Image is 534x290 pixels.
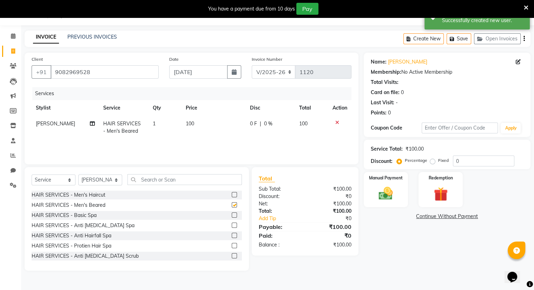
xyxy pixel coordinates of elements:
div: HAIR SERVICES - Anti [MEDICAL_DATA] Scrub [32,252,139,260]
div: Sub Total: [253,185,305,193]
label: Percentage [405,157,427,164]
div: 0 [401,89,404,96]
span: [PERSON_NAME] [36,120,75,127]
th: Qty [149,100,182,116]
span: 0 % [264,120,272,127]
div: ₹100.00 [305,241,357,249]
button: Create New [403,33,444,44]
input: Enter Offer / Coupon Code [422,123,498,133]
button: Save [447,33,471,44]
div: Balance : [253,241,305,249]
div: Membership: [371,68,401,76]
button: Open Invoices [474,33,521,44]
div: Name: [371,58,387,66]
div: Services [32,87,357,100]
div: Total: [253,207,305,215]
button: Apply [501,123,521,133]
div: HAIR SERVICES - Anti [MEDICAL_DATA] Spa [32,222,134,229]
div: ₹0 [305,193,357,200]
label: Fixed [438,157,449,164]
label: Invoice Number [252,56,282,62]
div: Paid: [253,231,305,240]
div: HAIR SERVICES - Anti Hairfall Spa [32,232,111,239]
div: ₹0 [314,215,356,222]
div: Payable: [253,223,305,231]
div: ₹100.00 [305,200,357,207]
label: Client [32,56,43,62]
div: Total Visits: [371,79,398,86]
div: HAIR SERVICES - Basic Spa [32,212,97,219]
div: Last Visit: [371,99,394,106]
div: ₹100.00 [406,145,424,153]
th: Total [295,100,328,116]
div: ₹100.00 [305,185,357,193]
div: Discount: [253,193,305,200]
th: Action [328,100,351,116]
a: Continue Without Payment [365,213,529,220]
th: Disc [246,100,295,116]
span: | [260,120,261,127]
th: Stylist [32,100,99,116]
div: Coupon Code [371,124,422,132]
div: Net: [253,200,305,207]
span: 0 F [250,120,257,127]
th: Price [182,100,246,116]
div: HAIR SERVICES - Protien Hair Spa [32,242,111,250]
div: ₹0 [305,231,357,240]
div: 0 [388,109,391,117]
input: Search by Name/Mobile/Email/Code [51,65,159,79]
div: - [396,99,398,106]
img: _gift.svg [429,185,452,203]
div: Points: [371,109,387,117]
a: [PERSON_NAME] [388,58,427,66]
div: ₹100.00 [305,207,357,215]
div: No Active Membership [371,68,523,76]
span: 100 [186,120,194,127]
button: +91 [32,65,51,79]
label: Date [169,56,179,62]
span: 100 [299,120,308,127]
th: Service [99,100,149,116]
img: _cash.svg [374,185,397,202]
span: Total [259,175,275,182]
div: ₹100.00 [305,223,357,231]
div: You have a payment due from 10 days [208,5,295,13]
a: INVOICE [33,31,59,44]
span: HAIR SERVICES - Men's Beared [103,120,141,134]
div: Service Total: [371,145,403,153]
div: HAIR SERVICES - Men's Beared [32,202,105,209]
div: Successfully created new user. [442,17,525,24]
div: HAIR SERVICES - Men's Haircut [32,191,105,199]
input: Search or Scan [127,174,242,185]
a: Add Tip [253,215,314,222]
label: Manual Payment [369,175,403,181]
div: Card on file: [371,89,400,96]
span: 1 [153,120,156,127]
a: PREVIOUS INVOICES [67,34,117,40]
button: Pay [296,3,318,15]
iframe: chat widget [505,262,527,283]
label: Redemption [429,175,453,181]
div: Discount: [371,158,393,165]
